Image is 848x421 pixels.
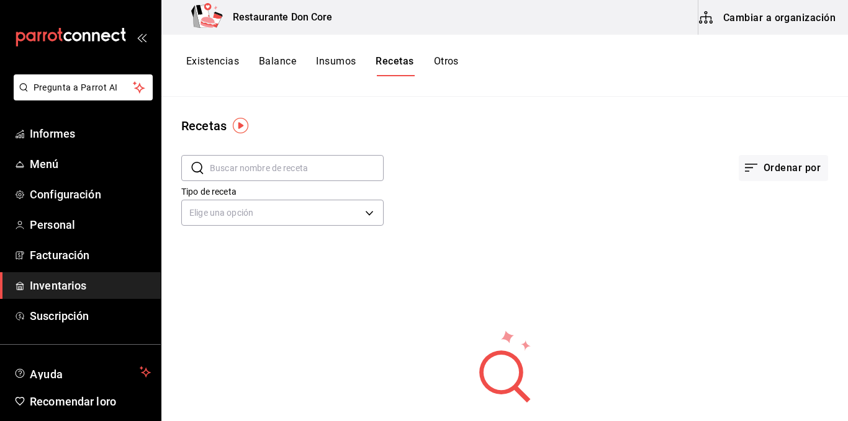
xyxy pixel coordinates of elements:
[233,11,333,23] font: Restaurante Don Core
[316,55,356,67] font: Insumos
[739,155,828,181] button: Ordenar por
[34,82,118,92] font: Pregunta a Parrot AI
[723,11,836,23] font: Cambiar a organización
[30,127,75,140] font: Informes
[30,279,86,292] font: Inventarios
[137,32,147,42] button: abrir_cajón_menú
[181,186,237,196] font: Tipo de receta
[210,156,384,180] input: Buscar nombre de receta
[189,208,253,218] font: Elige una opción
[233,118,248,133] img: Marcador de información sobre herramientas
[434,55,459,67] font: Otros
[30,309,89,322] font: Suscripción
[9,90,153,103] a: Pregunta a Parrot AI
[30,188,101,201] font: Configuración
[30,395,116,408] font: Recomendar loro
[764,162,821,174] font: Ordenar por
[14,74,153,100] button: Pregunta a Parrot AI
[186,55,239,67] font: Existencias
[186,55,459,76] div: pestañas de navegación
[30,218,75,231] font: Personal
[30,157,59,171] font: Menú
[181,118,227,133] font: Recetas
[376,55,413,67] font: Recetas
[30,368,63,381] font: Ayuda
[30,249,89,262] font: Facturación
[259,55,296,67] font: Balance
